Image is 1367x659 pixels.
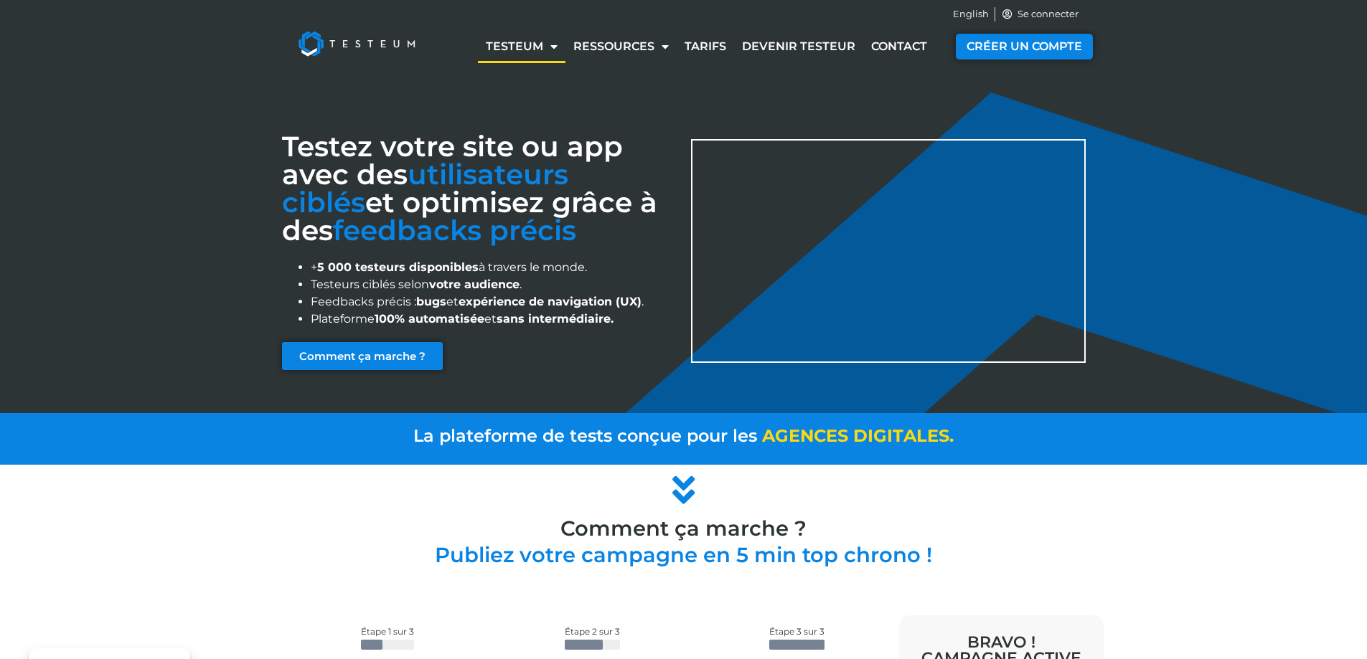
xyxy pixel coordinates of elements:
[956,34,1093,60] a: CRÉER UN COMPTE
[333,213,576,247] span: feedbacks précis
[953,7,989,22] a: English
[311,310,677,328] li: Plateforme et
[1001,7,1079,22] a: Se connecter
[565,626,620,637] span: Étape 2 sur 3
[311,293,677,310] li: Feedbacks précis : et .
[282,15,431,72] img: Testeum Logo - Application crowdtesting platform
[677,30,734,63] a: Tarifs
[769,626,825,637] span: Étape 3 sur 3
[413,425,757,446] span: La plateforme de tests conçue pour les
[416,295,446,308] strong: bugs
[275,544,1093,565] h2: Publiez votre campagne en 5 min top chrono !
[275,426,1093,447] a: La plateforme de tests conçue pour les agencesdigitales.
[429,278,520,291] strong: votre audience
[478,30,565,63] a: Testeum
[282,157,568,219] span: utilisateurs ciblés
[967,41,1082,52] span: CRÉER UN COMPTE
[282,342,443,370] a: Comment ça marche ?
[311,276,677,293] li: Testeurs ciblés selon .
[299,351,426,361] span: Comment ça marche ?
[1014,7,1079,22] span: Se connecter
[467,30,946,63] nav: Menu
[317,260,479,274] strong: 5 000 testeurs disponibles
[361,626,414,637] span: Étape 1 sur 3
[275,518,1093,539] h3: Comment ça marche ?
[311,259,677,276] li: + à travers le monde.
[459,295,642,308] strong: expérience de navigation (UX)
[497,312,614,326] strong: sans intermédiaire.
[282,133,677,245] h1: Testez votre site ou app avec des et optimisez grâce à des
[565,30,677,63] a: Ressources
[863,30,935,63] a: Contact
[375,312,484,326] strong: 100% automatisée
[734,30,863,63] a: Devenir testeur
